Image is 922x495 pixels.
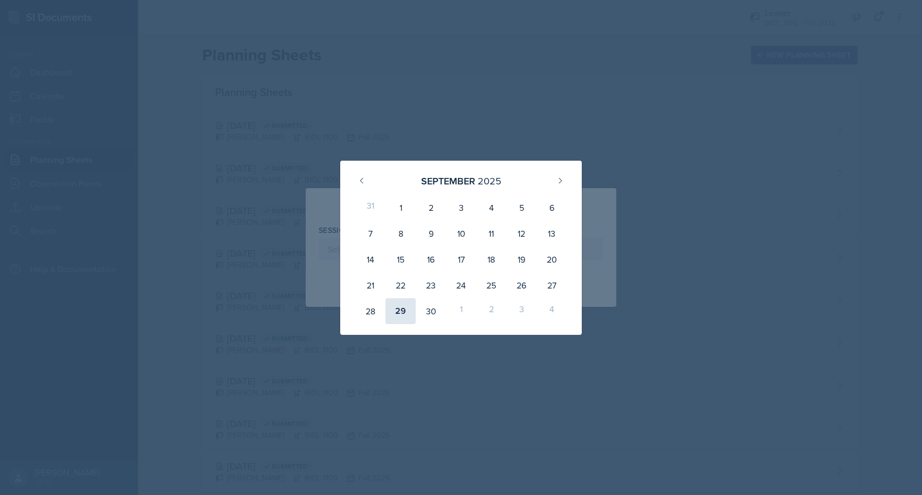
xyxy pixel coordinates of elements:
[355,221,386,246] div: 7
[416,221,446,246] div: 9
[386,246,416,272] div: 15
[476,221,506,246] div: 11
[421,174,475,188] div: September
[476,272,506,298] div: 25
[506,195,536,221] div: 5
[416,246,446,272] div: 16
[416,298,446,324] div: 30
[476,246,506,272] div: 18
[476,195,506,221] div: 4
[386,272,416,298] div: 22
[506,272,536,298] div: 26
[446,246,476,272] div: 17
[506,221,536,246] div: 12
[355,272,386,298] div: 21
[536,272,567,298] div: 27
[506,246,536,272] div: 19
[506,298,536,324] div: 3
[446,298,476,324] div: 1
[536,298,567,324] div: 4
[386,195,416,221] div: 1
[355,246,386,272] div: 14
[536,195,567,221] div: 6
[446,195,476,221] div: 3
[446,272,476,298] div: 24
[416,272,446,298] div: 23
[476,298,506,324] div: 2
[536,221,567,246] div: 13
[386,298,416,324] div: 29
[416,195,446,221] div: 2
[536,246,567,272] div: 20
[446,221,476,246] div: 10
[478,174,501,188] div: 2025
[355,195,386,221] div: 31
[355,298,386,324] div: 28
[386,221,416,246] div: 8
